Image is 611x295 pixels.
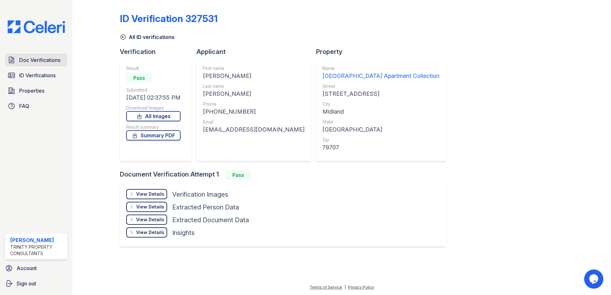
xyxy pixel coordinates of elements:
span: Sign out [17,280,36,287]
div: View Details [136,216,164,223]
iframe: chat widget [584,269,605,289]
div: [EMAIL_ADDRESS][DOMAIN_NAME] [203,125,305,134]
div: Zip [322,137,439,143]
div: Property [316,47,451,56]
a: Privacy Policy [348,285,374,290]
div: Result [126,65,181,72]
div: Email [203,119,305,125]
div: View Details [136,229,164,236]
div: [GEOGRAPHIC_DATA] Apartment Collection [322,72,439,80]
a: All ID verifications [120,33,174,41]
div: State [322,119,439,125]
span: ID Verifications [19,72,56,79]
div: Submitted [126,87,181,93]
a: Properties [5,84,67,97]
a: Account [3,262,70,275]
div: First name [203,65,305,72]
a: All Images [126,111,181,121]
div: Phone [203,101,305,107]
div: Pass [225,170,251,180]
div: Download Images [126,105,181,111]
div: Verification Images [172,190,228,199]
a: FAQ [5,100,67,112]
div: Last name [203,83,305,89]
a: Summary PDF [126,130,181,140]
div: View Details [136,191,164,197]
div: Extracted Person Data [172,203,239,212]
div: | [344,285,346,290]
a: Sign out [3,277,70,290]
div: [PERSON_NAME] [203,72,305,80]
div: View Details [136,204,164,210]
div: Name [322,65,439,72]
div: [DATE] 02:37:55 PM [126,93,181,102]
span: FAQ [19,102,29,110]
div: City [322,101,439,107]
div: Midland [322,107,439,116]
a: Doc Verifications [5,54,67,66]
div: Applicant [197,47,316,56]
div: [STREET_ADDRESS] [322,89,439,98]
div: Verification [120,47,197,56]
div: [GEOGRAPHIC_DATA] [322,125,439,134]
img: CE_Logo_Blue-a8612792a0a2168367f1c8372b55b34899dd931a85d93a1a3d3e32e68fde9ad4.png [3,20,70,33]
div: ID Verification 327531 [120,13,218,24]
div: 79707 [322,143,439,152]
div: [PERSON_NAME] [10,236,65,244]
div: Extracted Document Data [172,216,249,224]
span: Properties [19,87,44,95]
div: [PERSON_NAME] [203,89,305,98]
a: ID Verifications [5,69,67,82]
div: Insights [172,228,195,237]
div: Result summary [126,124,181,130]
span: Doc Verifications [19,56,60,64]
a: Terms of Service [310,285,342,290]
div: Pass [126,73,152,83]
div: Trinity Property Consultants [10,244,65,257]
div: [PHONE_NUMBER] [203,107,305,116]
a: Name [GEOGRAPHIC_DATA] Apartment Collection [322,65,439,80]
div: Document Verification Attempt 1 [120,170,451,180]
div: Street [322,83,439,89]
span: Account [17,264,37,272]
